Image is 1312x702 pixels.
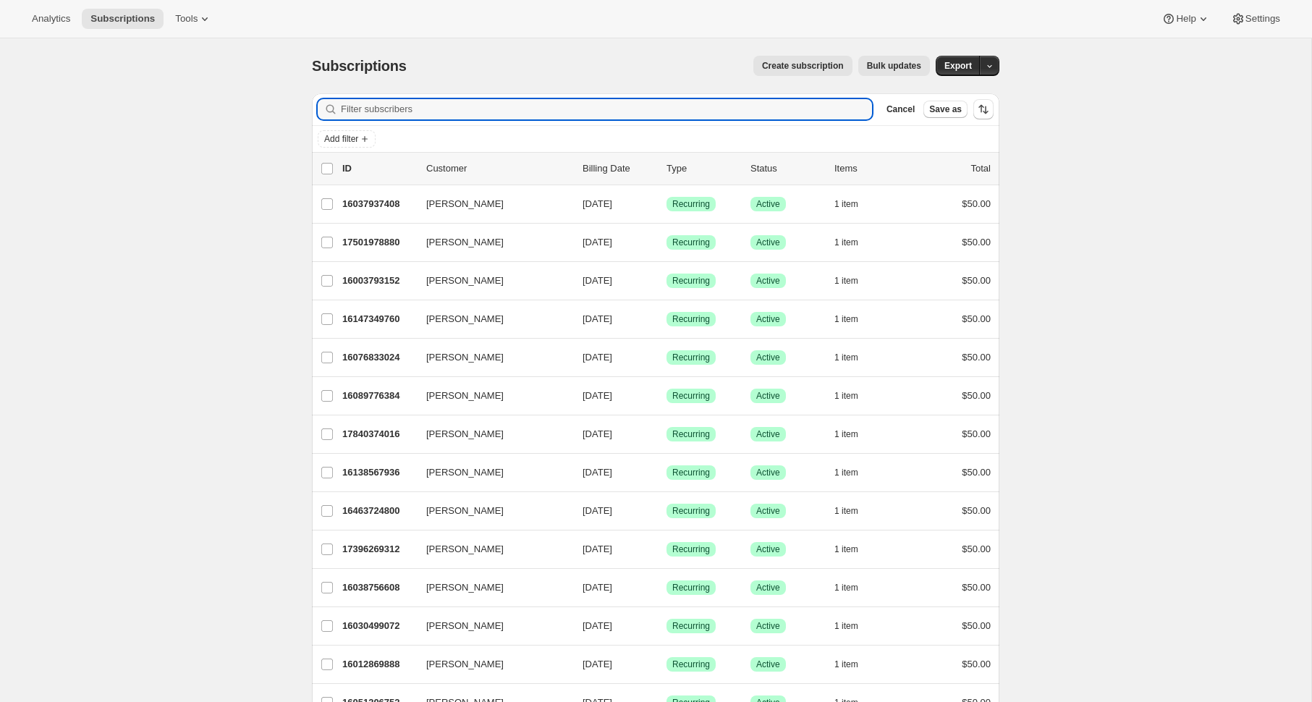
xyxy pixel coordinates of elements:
[756,313,780,325] span: Active
[342,161,991,176] div: IDCustomerBilling DateTypeStatusItemsTotal
[583,161,655,176] p: Billing Date
[583,467,612,478] span: [DATE]
[944,60,972,72] span: Export
[962,467,991,478] span: $50.00
[426,657,504,672] span: [PERSON_NAME]
[583,275,612,286] span: [DATE]
[756,467,780,478] span: Active
[834,232,874,253] button: 1 item
[962,313,991,324] span: $50.00
[166,9,221,29] button: Tools
[342,616,991,636] div: 16030499072[PERSON_NAME][DATE]SuccessRecurringSuccessActive1 item$50.00
[342,312,415,326] p: 16147349760
[762,60,844,72] span: Create subscription
[583,620,612,631] span: [DATE]
[750,161,823,176] p: Status
[583,544,612,554] span: [DATE]
[834,352,858,363] span: 1 item
[936,56,981,76] button: Export
[834,544,858,555] span: 1 item
[672,198,710,210] span: Recurring
[342,274,415,288] p: 16003793152
[672,275,710,287] span: Recurring
[929,103,962,115] span: Save as
[342,539,991,559] div: 17396269312[PERSON_NAME][DATE]SuccessRecurringSuccessActive1 item$50.00
[756,275,780,287] span: Active
[418,614,562,638] button: [PERSON_NAME]
[426,427,504,441] span: [PERSON_NAME]
[834,275,858,287] span: 1 item
[418,269,562,292] button: [PERSON_NAME]
[342,350,415,365] p: 16076833024
[834,347,874,368] button: 1 item
[426,235,504,250] span: [PERSON_NAME]
[583,237,612,248] span: [DATE]
[672,313,710,325] span: Recurring
[426,580,504,595] span: [PERSON_NAME]
[756,237,780,248] span: Active
[583,582,612,593] span: [DATE]
[342,347,991,368] div: 16076833024[PERSON_NAME][DATE]SuccessRecurringSuccessActive1 item$50.00
[672,582,710,593] span: Recurring
[418,653,562,676] button: [PERSON_NAME]
[834,424,874,444] button: 1 item
[418,384,562,407] button: [PERSON_NAME]
[342,580,415,595] p: 16038756608
[341,99,872,119] input: Filter subscribers
[672,505,710,517] span: Recurring
[90,13,155,25] span: Subscriptions
[1176,13,1195,25] span: Help
[426,312,504,326] span: [PERSON_NAME]
[834,428,858,440] span: 1 item
[342,232,991,253] div: 17501978880[PERSON_NAME][DATE]SuccessRecurringSuccessActive1 item$50.00
[867,60,921,72] span: Bulk updates
[342,309,991,329] div: 16147349760[PERSON_NAME][DATE]SuccessRecurringSuccessActive1 item$50.00
[583,198,612,209] span: [DATE]
[583,505,612,516] span: [DATE]
[756,620,780,632] span: Active
[834,390,858,402] span: 1 item
[834,198,858,210] span: 1 item
[834,539,874,559] button: 1 item
[1245,13,1280,25] span: Settings
[342,657,415,672] p: 16012869888
[834,501,874,521] button: 1 item
[834,659,858,670] span: 1 item
[834,194,874,214] button: 1 item
[418,308,562,331] button: [PERSON_NAME]
[583,390,612,401] span: [DATE]
[756,428,780,440] span: Active
[342,578,991,598] div: 16038756608[PERSON_NAME][DATE]SuccessRecurringSuccessActive1 item$50.00
[583,313,612,324] span: [DATE]
[962,505,991,516] span: $50.00
[324,133,358,145] span: Add filter
[672,428,710,440] span: Recurring
[583,659,612,669] span: [DATE]
[962,390,991,401] span: $50.00
[756,198,780,210] span: Active
[834,505,858,517] span: 1 item
[923,101,968,118] button: Save as
[886,103,915,115] span: Cancel
[834,654,874,674] button: 1 item
[834,237,858,248] span: 1 item
[834,386,874,406] button: 1 item
[342,501,991,521] div: 16463724800[PERSON_NAME][DATE]SuccessRecurringSuccessActive1 item$50.00
[426,504,504,518] span: [PERSON_NAME]
[175,13,198,25] span: Tools
[342,235,415,250] p: 17501978880
[318,130,376,148] button: Add filter
[834,313,858,325] span: 1 item
[82,9,164,29] button: Subscriptions
[962,428,991,439] span: $50.00
[666,161,739,176] div: Type
[342,654,991,674] div: 16012869888[PERSON_NAME][DATE]SuccessRecurringSuccessActive1 item$50.00
[418,231,562,254] button: [PERSON_NAME]
[342,462,991,483] div: 16138567936[PERSON_NAME][DATE]SuccessRecurringSuccessActive1 item$50.00
[672,544,710,555] span: Recurring
[962,544,991,554] span: $50.00
[834,309,874,329] button: 1 item
[756,544,780,555] span: Active
[426,619,504,633] span: [PERSON_NAME]
[426,465,504,480] span: [PERSON_NAME]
